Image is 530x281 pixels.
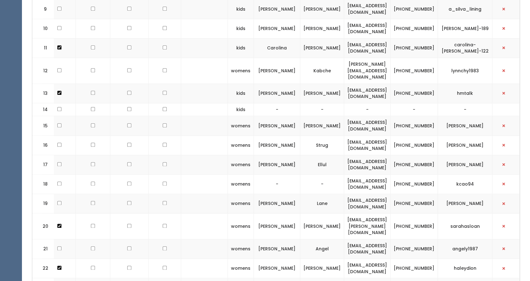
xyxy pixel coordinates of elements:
[32,84,54,103] td: 13
[391,239,438,258] td: [PHONE_NUMBER]
[300,213,344,239] td: [PERSON_NAME]
[344,58,391,84] td: [PERSON_NAME][EMAIL_ADDRESS][DOMAIN_NAME]
[254,174,300,194] td: -
[300,174,344,194] td: -
[438,84,492,103] td: hmtalk
[344,19,391,38] td: [EMAIL_ADDRESS][DOMAIN_NAME]
[391,194,438,213] td: [PHONE_NUMBER]
[391,19,438,38] td: [PHONE_NUMBER]
[344,174,391,194] td: [EMAIL_ADDRESS][DOMAIN_NAME]
[228,259,254,278] td: womens
[254,213,300,239] td: [PERSON_NAME]
[32,194,54,213] td: 19
[254,155,300,174] td: [PERSON_NAME]
[32,259,54,278] td: 22
[300,19,344,38] td: [PERSON_NAME]
[438,213,492,239] td: sarahasloan
[254,84,300,103] td: [PERSON_NAME]
[32,135,54,155] td: 16
[344,155,391,174] td: [EMAIL_ADDRESS][DOMAIN_NAME]
[344,38,391,58] td: [EMAIL_ADDRESS][DOMAIN_NAME]
[438,103,492,116] td: -
[438,38,492,58] td: carolina-[PERSON_NAME]-122
[438,135,492,155] td: [PERSON_NAME]
[32,116,54,135] td: 15
[438,174,492,194] td: kcao94
[300,194,344,213] td: Lane
[438,155,492,174] td: [PERSON_NAME]
[228,174,254,194] td: womens
[228,58,254,84] td: womens
[32,213,54,239] td: 20
[391,213,438,239] td: [PHONE_NUMBER]
[32,58,54,84] td: 12
[391,135,438,155] td: [PHONE_NUMBER]
[391,116,438,135] td: [PHONE_NUMBER]
[300,135,344,155] td: Strug
[438,116,492,135] td: [PERSON_NAME]
[300,116,344,135] td: [PERSON_NAME]
[228,155,254,174] td: womens
[300,38,344,58] td: [PERSON_NAME]
[391,84,438,103] td: [PHONE_NUMBER]
[228,84,254,103] td: kids
[32,38,54,58] td: 11
[300,103,344,116] td: -
[391,259,438,278] td: [PHONE_NUMBER]
[32,155,54,174] td: 17
[344,135,391,155] td: [EMAIL_ADDRESS][DOMAIN_NAME]
[228,19,254,38] td: kids
[391,103,438,116] td: -
[344,103,391,116] td: -
[300,58,344,84] td: Kabche
[254,194,300,213] td: [PERSON_NAME]
[344,194,391,213] td: [EMAIL_ADDRESS][DOMAIN_NAME]
[228,135,254,155] td: womens
[228,239,254,258] td: womens
[391,174,438,194] td: [PHONE_NUMBER]
[254,38,300,58] td: Carolina
[32,174,54,194] td: 18
[254,103,300,116] td: -
[438,58,492,84] td: lynnchy1983
[344,116,391,135] td: [EMAIL_ADDRESS][DOMAIN_NAME]
[32,19,54,38] td: 10
[228,38,254,58] td: kids
[254,239,300,258] td: [PERSON_NAME]
[254,58,300,84] td: [PERSON_NAME]
[438,239,492,258] td: angely1987
[228,194,254,213] td: womens
[228,213,254,239] td: womens
[391,155,438,174] td: [PHONE_NUMBER]
[344,84,391,103] td: [EMAIL_ADDRESS][DOMAIN_NAME]
[344,239,391,258] td: [EMAIL_ADDRESS][DOMAIN_NAME]
[344,213,391,239] td: [EMAIL_ADDRESS][PERSON_NAME][DOMAIN_NAME]
[344,259,391,278] td: [EMAIL_ADDRESS][DOMAIN_NAME]
[254,135,300,155] td: [PERSON_NAME]
[228,103,254,116] td: kids
[300,84,344,103] td: [PERSON_NAME]
[438,259,492,278] td: haleydion
[300,155,344,174] td: Ellul
[254,259,300,278] td: [PERSON_NAME]
[300,259,344,278] td: [PERSON_NAME]
[438,194,492,213] td: [PERSON_NAME]
[391,38,438,58] td: [PHONE_NUMBER]
[32,239,54,258] td: 21
[300,239,344,258] td: Angel
[32,103,54,116] td: 14
[391,58,438,84] td: [PHONE_NUMBER]
[438,19,492,38] td: [PERSON_NAME]-189
[228,116,254,135] td: womens
[254,116,300,135] td: [PERSON_NAME]
[254,19,300,38] td: [PERSON_NAME]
